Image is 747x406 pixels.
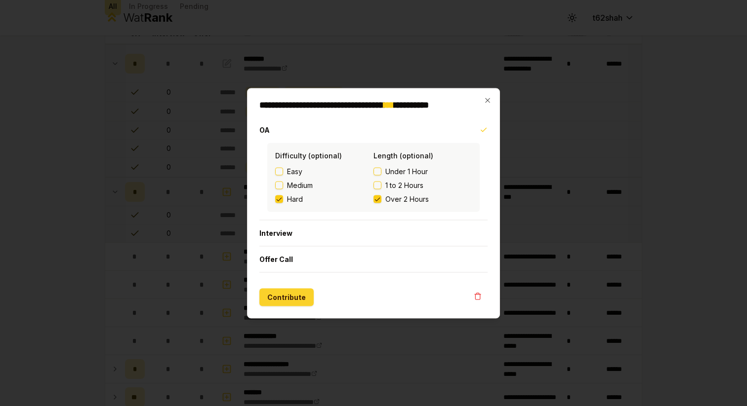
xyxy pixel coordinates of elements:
[275,181,283,189] button: Medium
[385,166,428,176] span: Under 1 Hour
[259,246,488,272] button: Offer Call
[385,194,429,204] span: Over 2 Hours
[385,180,423,190] span: 1 to 2 Hours
[373,151,433,159] label: Length (optional)
[275,167,283,175] button: Easy
[287,194,303,204] span: Hard
[259,117,488,143] button: OA
[287,166,302,176] span: Easy
[259,288,314,306] button: Contribute
[275,195,283,203] button: Hard
[373,167,381,175] button: Under 1 Hour
[275,151,342,159] label: Difficulty (optional)
[287,180,313,190] span: Medium
[259,220,488,246] button: Interview
[259,143,488,220] div: OA
[373,181,381,189] button: 1 to 2 Hours
[373,195,381,203] button: Over 2 Hours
